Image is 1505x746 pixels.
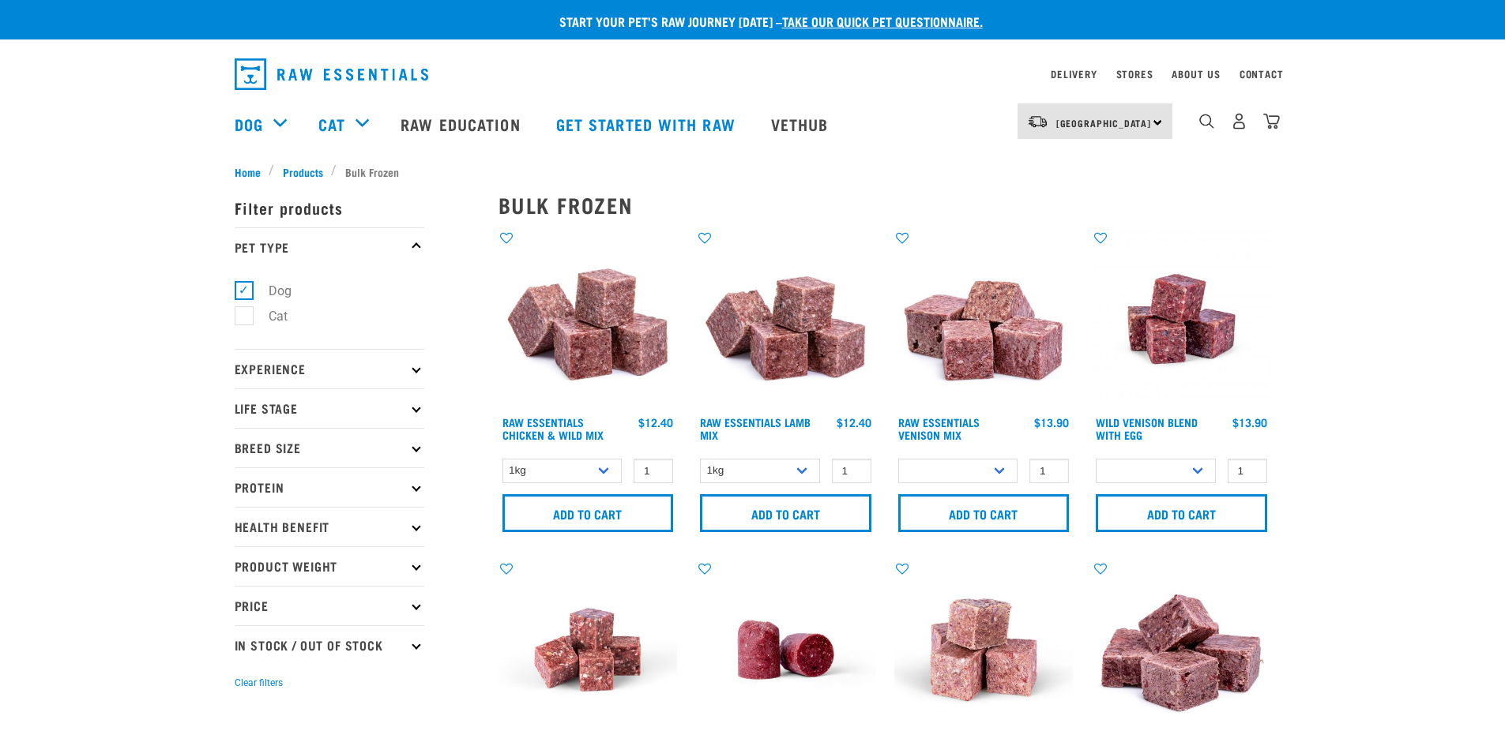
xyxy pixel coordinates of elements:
[235,428,424,467] p: Breed Size
[540,92,755,156] a: Get started with Raw
[1172,71,1220,77] a: About Us
[837,416,871,429] div: $12.40
[898,419,980,437] a: Raw Essentials Venison Mix
[1228,459,1267,483] input: 1
[243,281,298,301] label: Dog
[318,112,345,136] a: Cat
[283,163,323,180] span: Products
[832,459,871,483] input: 1
[235,349,424,388] p: Experience
[1263,113,1280,129] img: home-icon@2x.png
[235,58,428,90] img: Raw Essentials Logo
[499,230,678,409] img: Pile Of Cubed Chicken Wild Meat Mix
[235,163,269,180] a: Home
[502,494,674,532] input: Add to cart
[1051,71,1097,77] a: Delivery
[385,92,540,156] a: Raw Education
[235,163,261,180] span: Home
[235,467,424,507] p: Protein
[1199,114,1214,129] img: home-icon-1@2x.png
[235,163,1271,180] nav: breadcrumbs
[1096,419,1198,437] a: Wild Venison Blend with Egg
[894,560,1074,740] img: Goat M Ix 38448
[502,419,604,437] a: Raw Essentials Chicken & Wild Mix
[235,227,424,267] p: Pet Type
[638,416,673,429] div: $12.40
[235,188,424,227] p: Filter products
[634,459,673,483] input: 1
[782,17,983,24] a: take our quick pet questionnaire.
[235,112,263,136] a: Dog
[235,388,424,428] p: Life Stage
[235,676,283,690] button: Clear filters
[1232,416,1267,429] div: $13.90
[1092,560,1271,740] img: 1158 Veal Organ Mix 01
[696,560,875,740] img: Raw Essentials Chicken Lamb Beef Bulk Minced Raw Dog Food Roll Unwrapped
[700,494,871,532] input: Add to cart
[243,306,294,326] label: Cat
[1092,230,1271,409] img: Venison Egg 1616
[235,625,424,665] p: In Stock / Out Of Stock
[1116,71,1153,77] a: Stores
[1034,416,1069,429] div: $13.90
[235,586,424,625] p: Price
[696,230,875,409] img: ?1041 RE Lamb Mix 01
[222,52,1284,96] nav: dropdown navigation
[1056,120,1152,126] span: [GEOGRAPHIC_DATA]
[235,507,424,546] p: Health Benefit
[274,163,331,180] a: Products
[499,193,1271,217] h2: Bulk Frozen
[1240,71,1284,77] a: Contact
[1096,494,1267,532] input: Add to cart
[235,546,424,586] p: Product Weight
[755,92,848,156] a: Vethub
[894,230,1074,409] img: 1113 RE Venison Mix 01
[1029,459,1069,483] input: 1
[1027,114,1048,129] img: van-moving.png
[700,419,811,437] a: Raw Essentials Lamb Mix
[898,494,1070,532] input: Add to cart
[499,560,678,740] img: Beef Mackerel 1
[1231,113,1247,129] img: user.png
